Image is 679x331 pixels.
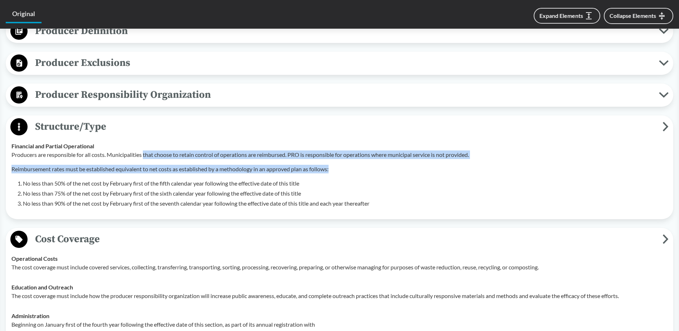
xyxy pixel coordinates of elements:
strong: Financial and Partial Operational [11,143,94,149]
strong: Administration [11,312,49,319]
button: Structure/Type [8,118,671,136]
button: Expand Elements [534,8,600,24]
p: Reimbursement rates must be established equivalent to net costs as established by a methodology i... [11,165,668,173]
span: Producer Responsibility Organization [28,87,659,103]
button: Collapse Elements [604,8,673,24]
p: The cost coverage must include covered services, collecting, transferring, transporting, sorting,... [11,263,668,272]
p: Producers are responsible for all costs. Municipalities that choose to retain control of operatio... [11,150,668,159]
button: Producer Responsibility Organization [8,86,671,104]
strong: Education and Outreach [11,284,73,291]
button: Cost Coverage [8,230,671,249]
span: Producer Exclusions [28,55,659,71]
span: Cost Coverage [28,231,663,247]
button: Producer Definition [8,22,671,40]
li: No less than 90% of the net cost by February first of the seventh calendar year following the eff... [23,199,668,208]
button: Producer Exclusions [8,54,671,72]
li: No less than 75% of the net cost by February first of the sixth calendar year following the effec... [23,189,668,198]
span: Structure/Type [28,119,663,135]
a: Original [6,6,42,23]
p: The cost coverage must include how the producer responsibility organization will increase public ... [11,292,668,300]
strong: Operational Costs [11,255,58,262]
span: Producer Definition [28,23,659,39]
li: No less than 50% of the net cost by February first of the fifth calendar year following the effec... [23,179,668,188]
